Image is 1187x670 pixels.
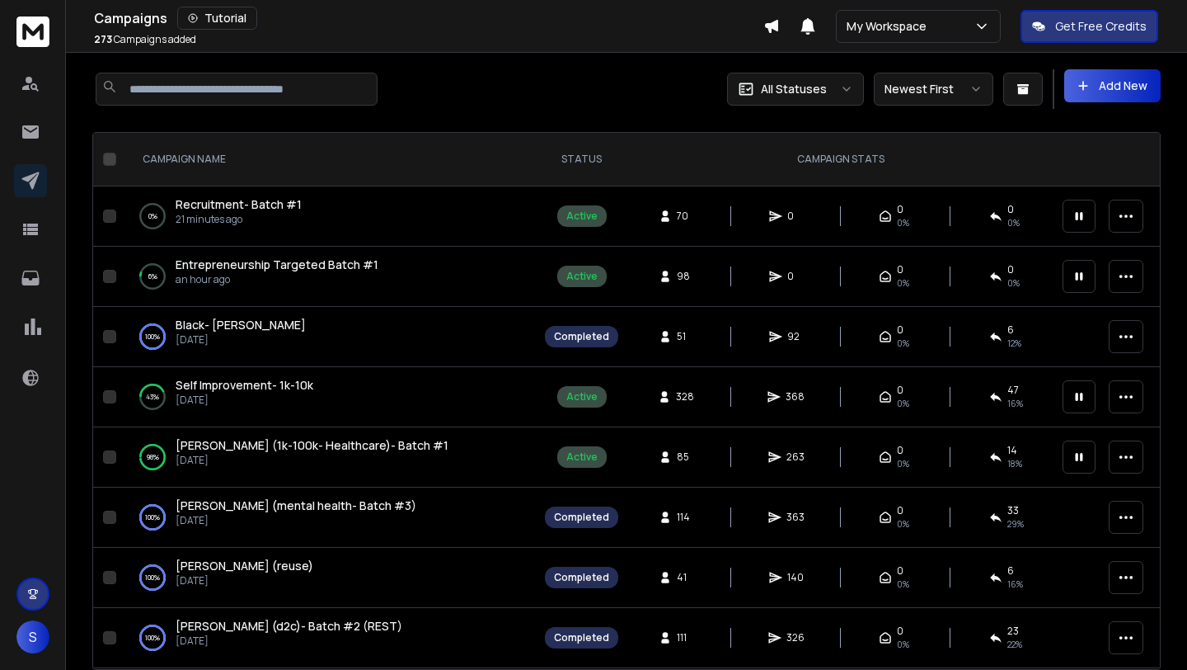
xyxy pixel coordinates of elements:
[94,33,196,46] p: Campaigns added
[1007,444,1017,457] span: 14
[16,620,49,653] button: S
[176,514,416,527] p: [DATE]
[123,548,535,608] td: 100%[PERSON_NAME] (reuse)[DATE]
[176,196,302,213] a: Recruitment- Batch #1
[148,208,157,224] p: 0 %
[1007,504,1019,517] span: 33
[786,511,805,524] span: 363
[123,133,535,186] th: CAMPAIGN NAME
[761,81,827,97] p: All Statuses
[1007,276,1020,290] span: 0%
[566,270,598,283] div: Active
[1055,18,1147,35] p: Get Free Credits
[1007,323,1014,337] span: 6
[176,257,378,272] span: Entrepreneurship Targeted Batch #1
[787,210,804,223] span: 0
[177,7,257,30] button: Tutorial
[176,437,448,454] a: [PERSON_NAME] (1k-100k- Healthcare)- Batch #1
[787,270,804,283] span: 0
[1007,263,1014,276] span: 0
[145,569,160,586] p: 100 %
[677,631,693,644] span: 111
[1007,517,1024,531] span: 29 %
[677,571,693,584] span: 41
[554,511,609,524] div: Completed
[676,390,694,403] span: 328
[176,558,313,574] a: [PERSON_NAME] (reuse)
[176,317,306,333] span: Black- [PERSON_NAME]
[176,498,416,513] span: [PERSON_NAME] (mental health- Batch #3)
[123,367,535,427] td: 43%Self Improvement- 1k-10k[DATE]
[897,276,909,290] span: 0%
[145,328,160,345] p: 100 %
[535,133,628,186] th: STATUS
[677,511,693,524] span: 114
[1007,216,1020,229] span: 0%
[176,618,402,634] span: [PERSON_NAME] (d2c)- Batch #2 (REST)
[897,216,909,229] span: 0%
[176,394,313,407] p: [DATE]
[897,638,909,651] span: 0%
[897,323,903,337] span: 0
[554,571,609,584] div: Completed
[123,307,535,367] td: 100%Black- [PERSON_NAME][DATE]
[1007,384,1019,397] span: 47
[787,330,804,343] span: 92
[566,210,598,223] div: Active
[145,630,160,646] p: 100 %
[146,389,159,405] p: 43 %
[176,574,313,587] p: [DATE]
[897,504,903,517] span: 0
[176,333,306,347] p: [DATE]
[677,451,693,464] span: 85
[176,377,313,393] span: Self Improvement- 1k-10k
[677,210,693,223] span: 70
[1007,578,1023,591] span: 16 %
[897,263,903,276] span: 0
[176,618,402,635] a: [PERSON_NAME] (d2c)- Batch #2 (REST)
[677,330,693,343] span: 51
[897,564,903,578] span: 0
[123,488,535,548] td: 100%[PERSON_NAME] (mental health- Batch #3)[DATE]
[148,268,157,285] p: 6 %
[897,457,909,470] span: 0%
[897,517,909,531] span: 0%
[176,273,378,286] p: an hour ago
[566,451,598,464] div: Active
[897,578,909,591] span: 0%
[145,509,160,526] p: 100 %
[1064,69,1161,102] button: Add New
[554,330,609,343] div: Completed
[897,203,903,216] span: 0
[147,449,159,465] p: 98 %
[123,186,535,247] td: 0%Recruitment- Batch #121 minutes ago
[677,270,693,283] span: 98
[847,18,933,35] p: My Workspace
[897,337,909,350] span: 0%
[176,317,306,333] a: Black- [PERSON_NAME]
[554,631,609,644] div: Completed
[897,384,903,397] span: 0
[94,32,112,46] span: 273
[176,498,416,514] a: [PERSON_NAME] (mental health- Batch #3)
[123,247,535,307] td: 6%Entrepreneurship Targeted Batch #1an hour ago
[628,133,1053,186] th: CAMPAIGN STATS
[786,451,805,464] span: 263
[176,437,448,453] span: [PERSON_NAME] (1k-100k- Healthcare)- Batch #1
[176,213,302,226] p: 21 minutes ago
[123,608,535,668] td: 100%[PERSON_NAME] (d2c)- Batch #2 (REST)[DATE]
[874,73,993,106] button: Newest First
[1007,638,1022,651] span: 22 %
[786,631,805,644] span: 326
[176,558,313,573] span: [PERSON_NAME] (reuse)
[1007,397,1023,410] span: 16 %
[897,625,903,638] span: 0
[94,7,763,30] div: Campaigns
[176,635,402,648] p: [DATE]
[787,571,804,584] span: 140
[176,454,448,467] p: [DATE]
[897,397,909,410] span: 0%
[1007,337,1021,350] span: 12 %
